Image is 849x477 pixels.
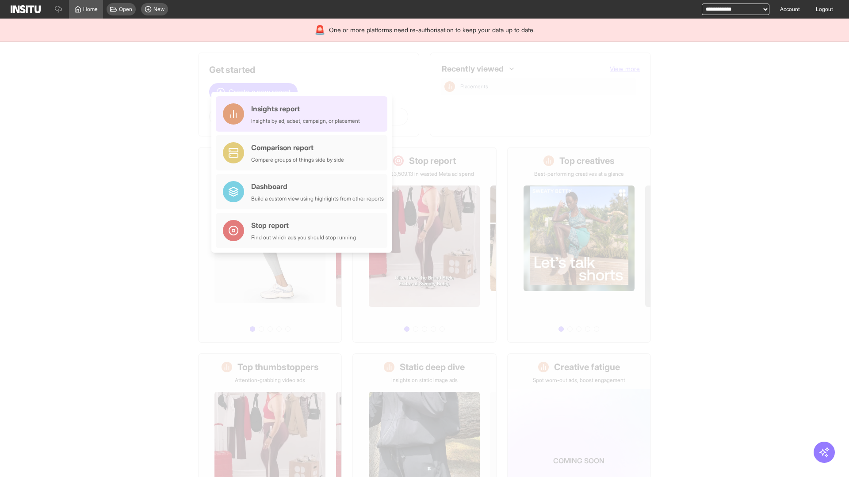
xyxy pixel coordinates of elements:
span: New [153,6,164,13]
img: Logo [11,5,41,13]
div: Comparison report [251,142,344,153]
span: Home [83,6,98,13]
div: Build a custom view using highlights from other reports [251,195,384,202]
span: Open [119,6,132,13]
div: Insights report [251,103,360,114]
div: Find out which ads you should stop running [251,234,356,241]
div: 🚨 [314,24,325,36]
div: Compare groups of things side by side [251,156,344,163]
span: One or more platforms need re-authorisation to keep your data up to date. [329,26,535,34]
div: Dashboard [251,181,384,192]
div: Insights by ad, adset, campaign, or placement [251,117,360,125]
div: Stop report [251,220,356,231]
